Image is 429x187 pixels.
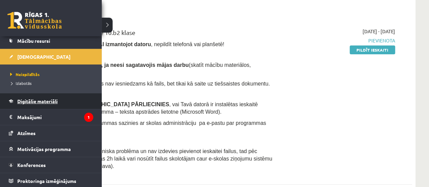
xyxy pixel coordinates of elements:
a: Neizpildītās [8,71,95,77]
span: Atzīmes [17,130,36,136]
b: , TIKAI izmantojot datoru [87,41,151,47]
a: Maksājumi1 [9,109,93,125]
a: Atzīmes [9,125,93,141]
span: Izlabotās [8,80,32,86]
span: Nesāc pildīt ieskaiti, ja neesi sagatavojis mājas darbu [51,62,189,68]
span: Digitālie materiāli [17,98,58,104]
span: , vai Tavā datorā ir instalētas ieskaitē nepieciešamā programma – teksta apstrādes lietotne (Micr... [51,101,258,115]
span: Pirms [DEMOGRAPHIC_DATA] PĀRLIECINIES [51,101,169,107]
a: Izlabotās [8,80,95,86]
a: Rīgas 1. Tālmācības vidusskola [7,12,62,29]
span: Ja Tev ir radusies tehniska problēma un nav izdevies pievienot ieskaitei failus, tad pēc ieskaite... [51,148,272,169]
span: Ja Tev nav šīs programmas sazinies ar skolas administrāciju pa e-pastu par programmas iegūšanu. [51,120,266,133]
a: Mācību resursi [9,33,93,49]
span: [DATE] - [DATE] [363,28,395,35]
span: [DEMOGRAPHIC_DATA] [17,54,71,60]
span: Pievienota [287,37,395,44]
a: Motivācijas programma [9,141,93,157]
i: 1 [84,113,93,122]
a: Konferences [9,157,93,173]
a: Pildīt ieskaiti [350,45,395,54]
span: Neizpildītās [8,72,40,77]
span: Proktoringa izmēģinājums [17,178,76,184]
span: Motivācijas programma [17,146,71,152]
span: Konferences [17,162,46,168]
legend: Maksājumi [17,109,93,125]
div: Datorika 1. ieskaite 10.b2 klase [51,28,277,40]
span: - mājasdarbs nav iesniedzams kā fails, bet tikai kā saite uz tiešsaistes dokumentu. [51,81,270,87]
span: Ieskaite jāpilda , nepildīt telefonā vai planšetē! [51,41,224,47]
a: Digitālie materiāli [9,93,93,109]
span: Mācību resursi [17,38,50,44]
a: [DEMOGRAPHIC_DATA] [9,49,93,64]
